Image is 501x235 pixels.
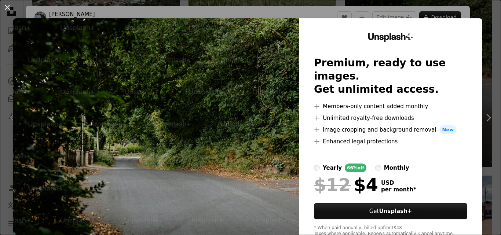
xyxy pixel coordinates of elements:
[314,175,351,194] span: $12
[314,114,467,122] li: Unlimited royalty-free downloads
[384,164,409,172] div: monthly
[314,175,378,194] div: $4
[314,165,320,171] input: yearly66%off
[323,164,342,172] div: yearly
[439,125,457,134] span: New
[381,180,416,186] span: USD
[314,203,467,219] button: GetUnsplash+
[314,102,467,111] li: Members-only content added monthly
[379,208,412,214] strong: Unsplash+
[375,165,381,171] input: monthly
[314,125,467,134] li: Image cropping and background removal
[314,56,467,96] h2: Premium, ready to use images. Get unlimited access.
[381,186,416,193] span: per month *
[314,137,467,146] li: Enhanced legal protections
[345,164,366,172] div: 66% off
